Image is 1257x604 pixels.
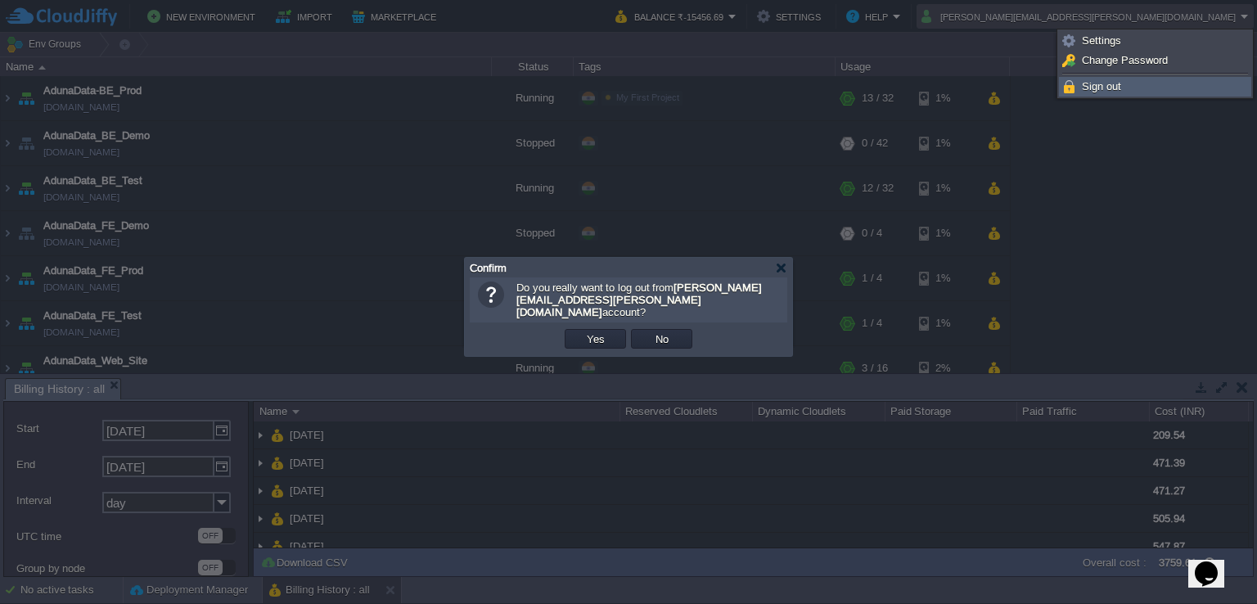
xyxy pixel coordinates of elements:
a: Settings [1060,32,1250,50]
button: No [651,331,674,346]
a: Sign out [1060,78,1250,96]
span: Do you really want to log out from account? [516,282,762,318]
span: Settings [1082,34,1121,47]
span: Change Password [1082,54,1168,66]
b: [PERSON_NAME][EMAIL_ADDRESS][PERSON_NAME][DOMAIN_NAME] [516,282,762,318]
a: Change Password [1060,52,1250,70]
button: Yes [582,331,610,346]
span: Sign out [1082,80,1121,92]
iframe: chat widget [1188,539,1241,588]
span: Confirm [470,262,507,274]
